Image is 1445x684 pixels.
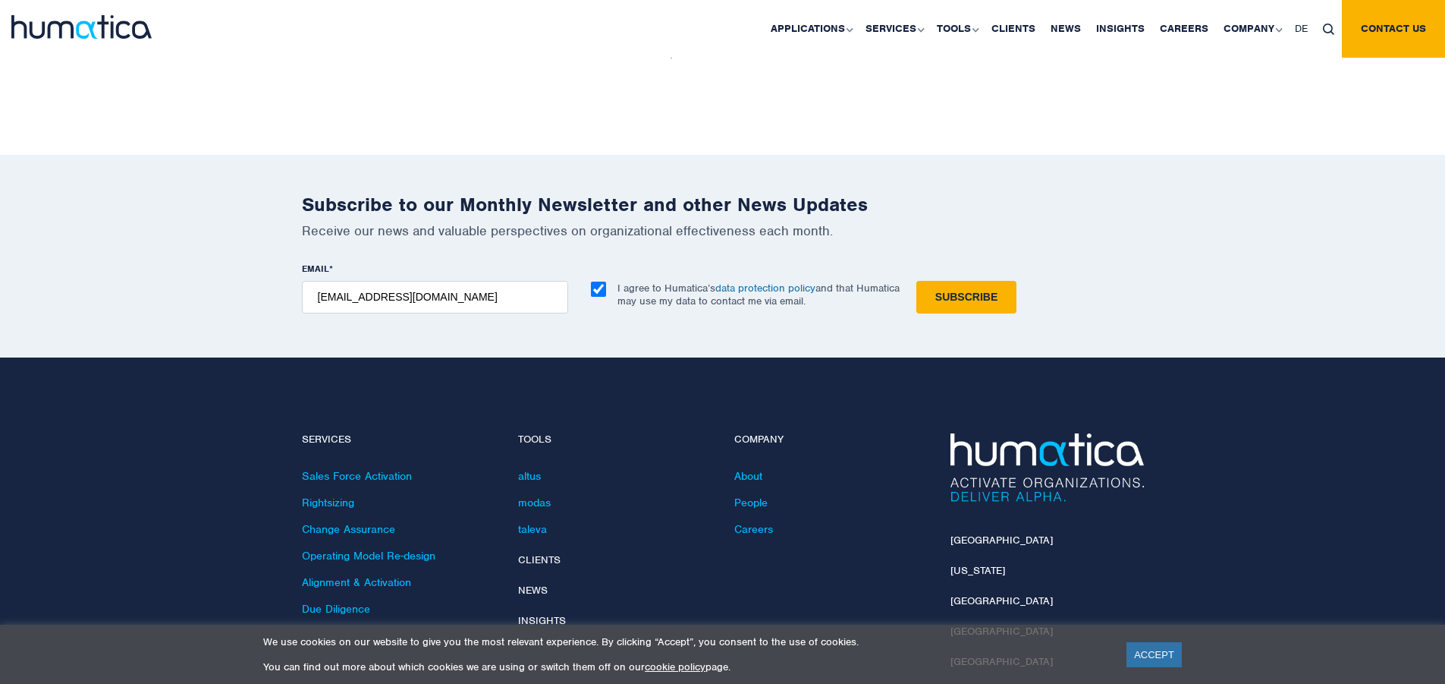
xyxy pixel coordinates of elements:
[302,549,435,563] a: Operating Model Re-design
[11,15,152,39] img: logo
[302,193,1144,216] h2: Subscribe to our Monthly Newsletter and other News Updates
[645,660,705,673] a: cookie policy
[518,522,547,536] a: taleva
[950,433,1144,502] img: Humatica
[734,496,768,509] a: People
[302,433,495,446] h4: Services
[263,660,1107,673] p: You can find out more about which cookies we are using or switch them off on our page.
[518,614,566,627] a: Insights
[302,222,1144,239] p: Receive our news and valuable perspectives on organizational effectiveness each month.
[1323,24,1334,35] img: search_icon
[950,534,1053,547] a: [GEOGRAPHIC_DATA]
[734,433,928,446] h4: Company
[1126,642,1182,667] a: ACCEPT
[302,575,411,589] a: Alignment & Activation
[302,602,370,616] a: Due Diligence
[302,522,395,536] a: Change Assurance
[302,469,412,483] a: Sales Force Activation
[302,281,568,314] input: name@company.com
[518,469,541,483] a: altus
[302,263,329,275] span: EMAIL
[591,282,606,297] input: I agree to Humatica’sdata protection policyand that Humatica may use my data to contact me via em...
[950,564,1005,577] a: [US_STATE]
[1295,22,1308,35] span: DE
[950,594,1053,607] a: [GEOGRAPHIC_DATA]
[734,522,773,536] a: Careers
[518,433,712,446] h4: Tools
[518,496,551,509] a: modas
[518,584,548,597] a: News
[263,635,1107,648] p: We use cookies on our website to give you the most relevant experience. By clicking “Accept”, you...
[302,496,354,509] a: Rightsizing
[518,553,561,566] a: Clients
[617,282,900,307] p: I agree to Humatica’s and that Humatica may use my data to contact me via email.
[734,469,762,483] a: About
[916,281,1016,314] input: Subscribe
[715,282,815,295] a: data protection policy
